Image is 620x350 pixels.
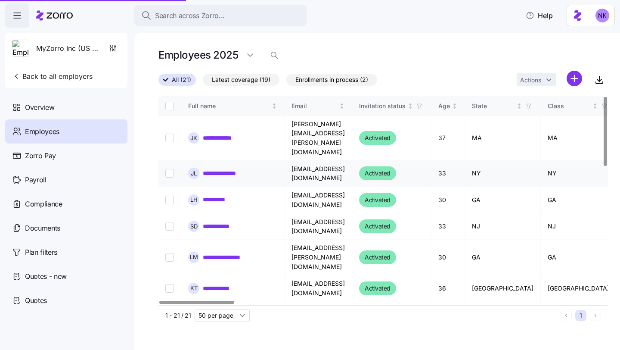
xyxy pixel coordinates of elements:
a: Plan filters [5,240,127,264]
span: J K [190,135,197,141]
img: 99279e6a906c378acdbba5ddb45489f4 [595,9,609,22]
button: Search across Zorro... [134,5,307,26]
span: L H [190,197,198,203]
td: GA [541,187,617,213]
div: Age [438,101,450,111]
button: Help [519,7,560,24]
td: [EMAIL_ADDRESS][DOMAIN_NAME] [285,213,352,240]
span: J L [191,171,197,176]
td: GA [541,240,617,275]
span: K T [190,285,198,291]
th: Full nameNot sorted [181,96,285,116]
button: Actions [517,73,556,86]
h1: Employees 2025 [158,48,238,62]
div: Not sorted [407,103,413,109]
td: NY [465,161,541,187]
span: Employees [25,126,59,137]
div: State [472,101,515,111]
span: 1 - 21 / 21 [165,311,191,320]
a: Quotes - new [5,264,127,288]
a: Documents [5,216,127,240]
td: GA [465,240,541,275]
span: Activated [365,133,391,143]
span: Documents [25,223,60,234]
button: Back to all employers [9,68,96,85]
button: 1 [575,310,586,321]
th: StateNot sorted [465,96,541,116]
div: Full name [188,101,270,111]
div: Not sorted [271,103,277,109]
span: Zorro Pay [25,150,56,161]
td: 33 [431,213,465,240]
span: Quotes [25,295,47,306]
div: Not sorted [516,103,522,109]
th: ClassNot sorted [541,96,617,116]
span: All (21) [172,74,191,85]
td: [EMAIL_ADDRESS][DOMAIN_NAME] [285,161,352,187]
span: Help [526,10,553,21]
span: Back to all employers [12,71,93,81]
span: Enrollments in process (2) [295,74,368,85]
td: [GEOGRAPHIC_DATA] [465,275,541,302]
div: Not sorted [452,103,458,109]
span: Activated [365,252,391,262]
a: Compliance [5,192,127,216]
td: 36 [431,275,465,302]
button: Previous page [561,310,572,321]
div: Not sorted [592,103,598,109]
svg: add icon [567,71,582,86]
span: Search across Zorro... [155,10,225,21]
input: Select all records [165,102,174,110]
span: Plan filters [25,247,57,258]
td: 30 [431,187,465,213]
td: 33 [431,161,465,187]
span: Overview [25,102,54,113]
td: [EMAIL_ADDRESS][DOMAIN_NAME] [285,275,352,302]
div: Invitation status [359,101,406,111]
td: NY [541,161,617,187]
span: Compliance [25,199,62,209]
span: Payroll [25,175,46,185]
span: MyZorro Inc (US Entity) [36,43,98,54]
button: Next page [590,310,601,321]
input: Select record 3 [165,196,174,204]
td: NJ [541,213,617,240]
td: [PERSON_NAME][EMAIL_ADDRESS][PERSON_NAME][DOMAIN_NAME] [285,116,352,161]
span: Quotes - new [25,271,67,282]
a: Employees [5,119,127,144]
td: GA [465,187,541,213]
input: Select record 2 [165,169,174,178]
span: Activated [365,221,391,231]
span: L M [190,254,198,260]
a: Zorro Pay [5,144,127,168]
th: AgeNot sorted [431,96,465,116]
input: Select record 4 [165,222,174,231]
a: Overview [5,95,127,119]
td: 37 [431,116,465,161]
a: Payroll [5,168,127,192]
span: S D [190,224,198,229]
span: Actions [520,77,541,83]
td: NJ [465,213,541,240]
span: Activated [365,283,391,294]
th: Invitation statusNot sorted [352,96,431,116]
div: Email [291,101,338,111]
td: MA [541,116,617,161]
div: Not sorted [339,103,345,109]
span: Activated [365,168,391,178]
input: Select record 1 [165,134,174,142]
td: MA [465,116,541,161]
span: Latest coverage (19) [212,74,270,85]
a: Quotes [5,288,127,312]
span: Activated [365,195,391,205]
input: Select record 5 [165,253,174,262]
td: [EMAIL_ADDRESS][PERSON_NAME][DOMAIN_NAME] [285,240,352,275]
td: [EMAIL_ADDRESS][DOMAIN_NAME] [285,187,352,213]
td: 30 [431,240,465,275]
th: EmailNot sorted [285,96,352,116]
img: Employer logo [12,40,29,57]
input: Select record 6 [165,284,174,293]
td: [GEOGRAPHIC_DATA] [541,275,617,302]
div: Class [548,101,591,111]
